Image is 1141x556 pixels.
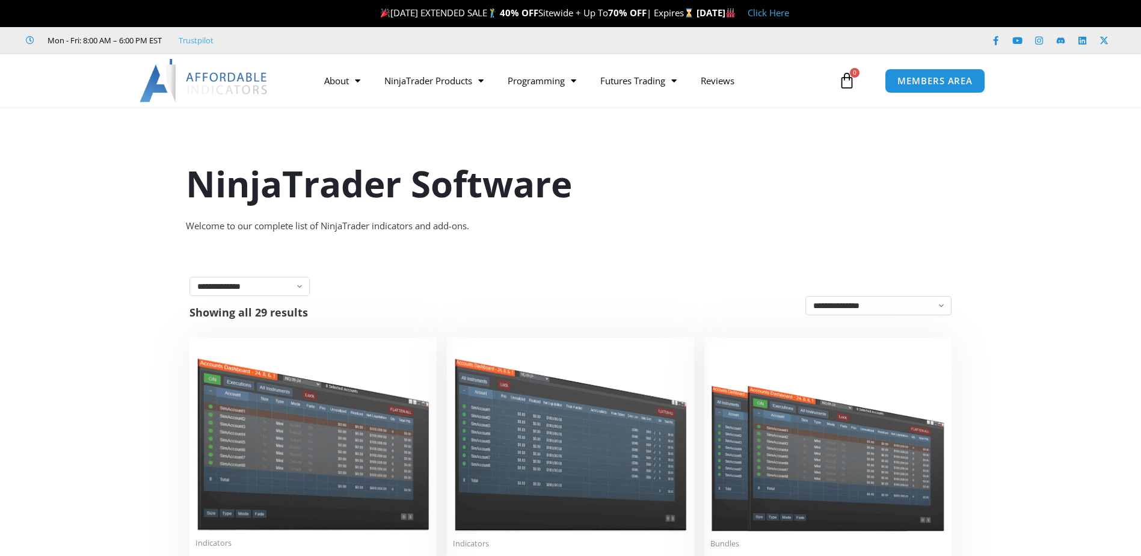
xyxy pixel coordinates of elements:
span: Indicators [195,538,431,548]
span: Indicators [453,539,688,549]
div: Welcome to our complete list of NinjaTrader indicators and add-ons. [186,218,956,235]
a: MEMBERS AREA [885,69,985,93]
a: Click Here [748,7,789,19]
span: MEMBERS AREA [897,76,973,85]
img: Accounts Dashboard Suite [710,344,946,531]
strong: 40% OFF [500,7,538,19]
a: Reviews [689,67,746,94]
h1: NinjaTrader Software [186,158,956,209]
a: About [312,67,372,94]
img: Account Risk Manager [453,344,688,531]
strong: 70% OFF [608,7,647,19]
a: Programming [496,67,588,94]
a: Trustpilot [179,33,214,48]
span: 0 [850,68,860,78]
img: 🎉 [381,8,390,17]
span: Mon - Fri: 8:00 AM – 6:00 PM EST [45,33,162,48]
img: 🏌️‍♂️ [488,8,497,17]
img: LogoAI | Affordable Indicators – NinjaTrader [140,59,269,102]
a: 0 [820,63,873,98]
nav: Menu [312,67,835,94]
img: Duplicate Account Actions [195,344,431,531]
a: NinjaTrader Products [372,67,496,94]
img: 🏭 [726,8,735,17]
img: ⌛ [684,8,694,17]
select: Shop order [805,296,952,315]
p: Showing all 29 results [189,307,308,318]
span: [DATE] EXTENDED SALE Sitewide + Up To | Expires [378,7,697,19]
strong: [DATE] [697,7,736,19]
a: Futures Trading [588,67,689,94]
span: Bundles [710,539,946,549]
